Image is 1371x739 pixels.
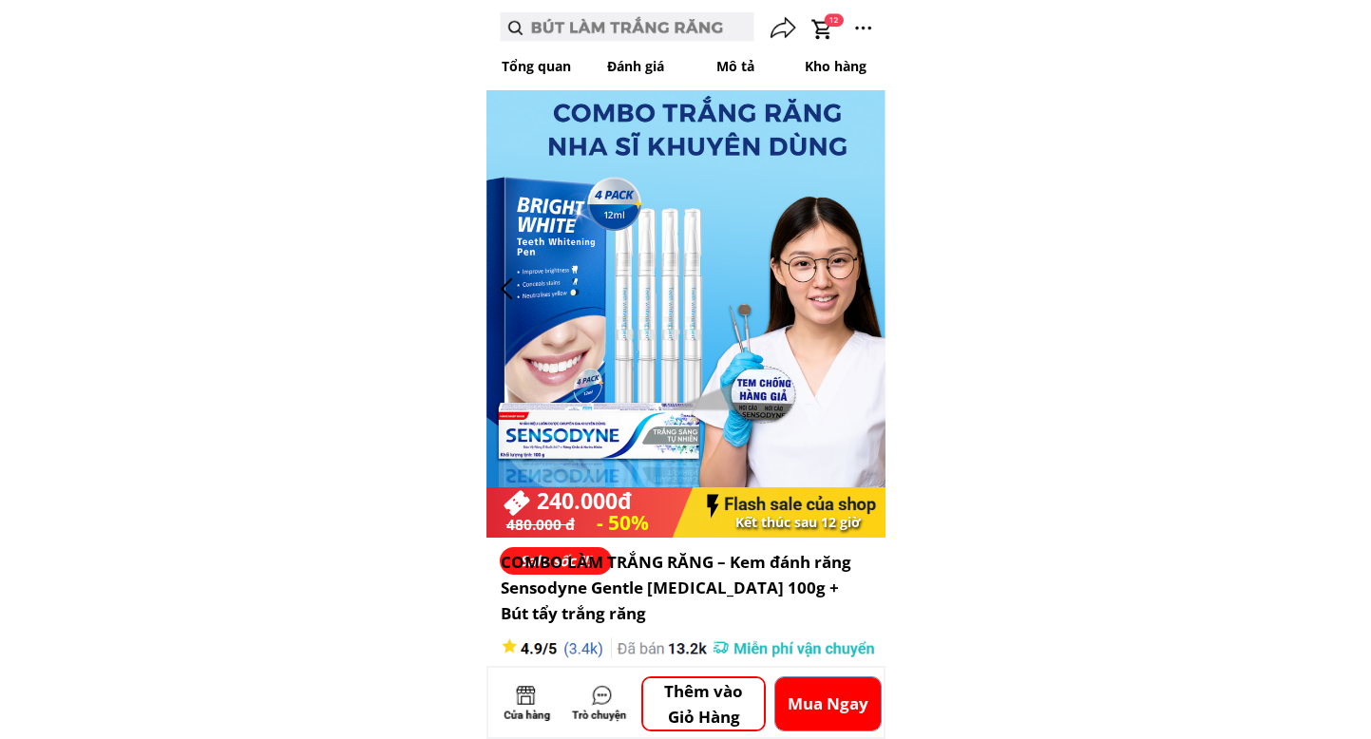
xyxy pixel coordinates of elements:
[735,512,864,533] div: Kết thúc sau 12 giờ
[786,48,885,85] p: Kho hàng
[486,48,586,85] p: Tổng quan
[686,48,786,85] p: Mô tả
[597,507,653,540] div: - 50%
[500,547,611,575] p: Sale sốc !!!
[506,513,591,537] div: 480.000 đ
[537,483,636,519] div: 240.000đ
[775,677,881,730] p: Mua Ngay
[586,48,686,85] p: Đánh giá
[643,678,764,730] p: Thêm vào Giỏ Hàng
[501,549,869,627] h3: COMBO LÀM TRẮNG RĂNG – Kem đánh răng Sensodyne Gentle [MEDICAL_DATA] 100g + Bút tẩy trắng răng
